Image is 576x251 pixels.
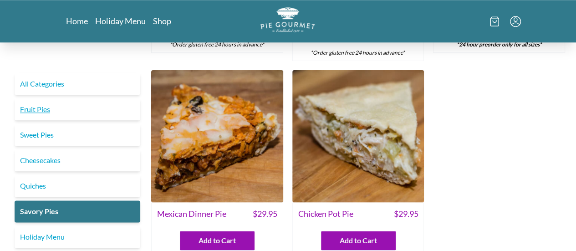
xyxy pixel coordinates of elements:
[321,231,396,250] button: Add to Cart
[15,226,140,248] a: Holiday Menu
[260,7,315,35] a: Logo
[510,16,521,27] button: Menu
[457,41,541,48] strong: *24 hour preorder only for all sizes*
[157,208,226,220] span: Mexican Dinner Pie
[292,70,424,202] img: Chicken Pot Pie
[260,7,315,32] img: logo
[15,200,140,222] a: Savory Pies
[311,49,405,56] em: *Order gluten free 24 hours in advance*
[15,73,140,95] a: All Categories
[66,15,88,26] a: Home
[199,235,236,246] span: Add to Cart
[15,124,140,146] a: Sweet Pies
[393,208,418,220] span: $ 29.95
[253,208,277,220] span: $ 29.95
[151,70,283,202] img: Mexican Dinner Pie
[95,15,146,26] a: Holiday Menu
[298,208,353,220] span: Chicken Pot Pie
[170,41,264,48] em: *Order gluten free 24 hours in advance*
[15,175,140,197] a: Quiches
[340,235,377,246] span: Add to Cart
[15,98,140,120] a: Fruit Pies
[153,15,171,26] a: Shop
[15,149,140,171] a: Cheesecakes
[180,231,255,250] button: Add to Cart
